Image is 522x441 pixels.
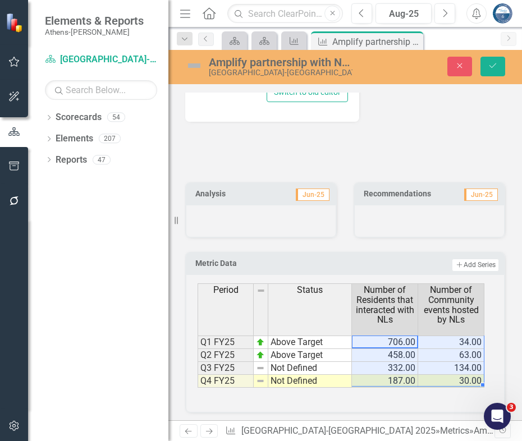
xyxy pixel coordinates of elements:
img: Not Defined [185,57,203,75]
td: 706.00 [352,336,418,349]
a: Scorecards [56,111,102,124]
div: 54 [107,113,125,122]
strong: 39.01% [56,7,86,16]
td: Above Target [268,349,352,362]
span: Status [297,285,323,295]
td: 63.00 [418,349,484,362]
h3: Analysis [195,190,258,198]
td: Q4 FY25 [198,375,254,388]
iframe: Intercom live chat [484,403,511,430]
div: Aug-25 [379,7,428,21]
div: [GEOGRAPHIC_DATA]-[GEOGRAPHIC_DATA] 2025 [209,68,352,77]
td: 458.00 [352,349,418,362]
img: zOikAAAAAElFTkSuQmCC [256,338,265,347]
div: Amplify partnership with Neighborhood Leaders [209,56,352,68]
strong: 4,586 [53,141,76,151]
div: Amplify partnership with Neighborhood Leaders [332,35,420,49]
strong: Q4: (In-progress) [3,177,76,187]
a: Elements [56,132,93,145]
h3: Metric Data [195,259,337,268]
strong: Number of Community Events hosted by NLs: [25,88,122,111]
div: » » [225,425,494,438]
strong: 44.21% [73,61,103,70]
span: Number of Residents that interacted with NLs [354,285,415,324]
input: Search ClearPoint... [227,4,343,24]
a: Reports [56,154,87,167]
span: Number of Community events hosted by NLs [420,285,482,324]
div: 207 [99,134,121,144]
td: Q3 FY25 [198,362,254,375]
img: ClearPoint Strategy [6,13,25,33]
img: zOikAAAAAElFTkSuQmCC [256,351,265,360]
button: Add Series [452,259,499,271]
span: Jun-25 [464,189,498,201]
strong: 134 [56,114,71,124]
strong: 9.48% [55,47,80,57]
span: 3 [507,403,516,412]
td: Not Defined [268,362,352,375]
td: Not Defined [268,375,352,388]
td: 30.00 [418,375,484,388]
h3: Recommendations [364,190,453,198]
td: Q1 FY25 [198,336,254,349]
span: Period [213,285,239,295]
input: Search Below... [45,80,157,100]
span: Elements & Reports [45,14,144,27]
span: Jun-25 [296,189,329,201]
button: Aug-25 [376,3,432,24]
td: 134.00 [418,362,484,375]
img: 8DAGhfEEPCf229AAAAAElFTkSuQmCC [256,364,265,373]
a: Metrics [440,425,469,436]
td: 34.00 [418,336,484,349]
img: Andy Minish [492,3,512,24]
td: Q2 FY25 [198,349,254,362]
li: This quarter, community events were hosted, attracting around attendees who interacted with the NLs. [25,86,146,167]
td: Above Target [268,336,352,349]
small: Athens-[PERSON_NAME] [45,27,144,36]
a: [GEOGRAPHIC_DATA]-[GEOGRAPHIC_DATA] 2025 [241,425,436,436]
a: [GEOGRAPHIC_DATA]-[GEOGRAPHIC_DATA] 2025 [45,53,157,66]
div: 47 [93,155,111,164]
img: 8DAGhfEEPCf229AAAAAElFTkSuQmCC [256,376,265,385]
img: 8DAGhfEEPCf229AAAAAElFTkSuQmCC [257,286,265,295]
strong: 7.25% [55,34,80,43]
td: 187.00 [352,375,418,388]
td: 332.00 [352,362,418,375]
